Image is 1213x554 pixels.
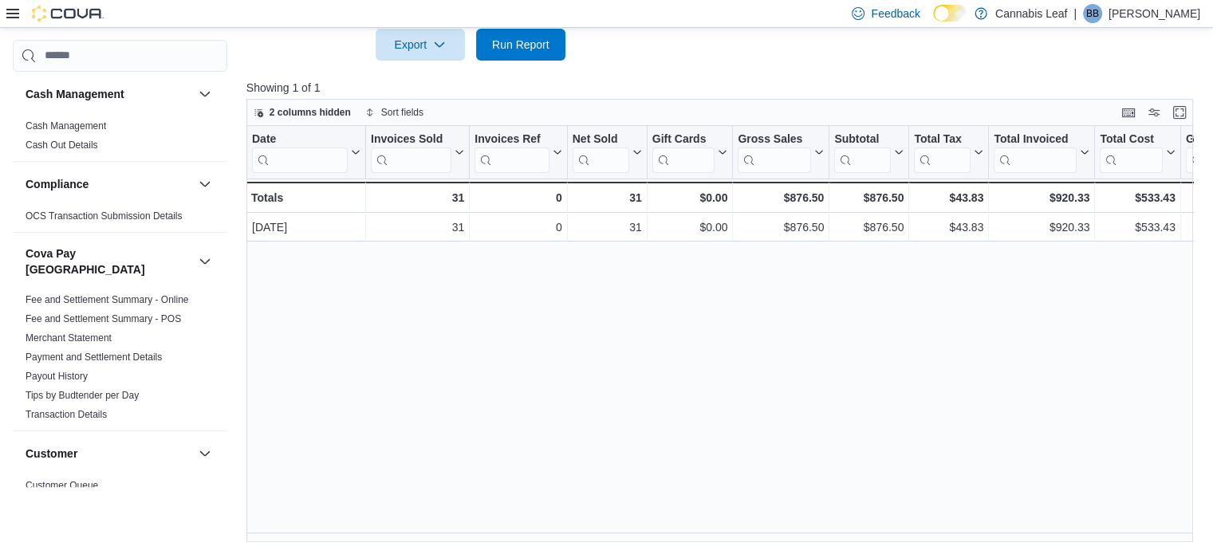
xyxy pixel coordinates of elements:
[834,132,891,147] div: Subtotal
[652,188,727,207] div: $0.00
[1170,103,1189,122] button: Enter fullscreen
[195,84,215,104] button: Cash Management
[26,120,106,132] a: Cash Management
[381,106,423,119] span: Sort fields
[492,37,549,53] span: Run Report
[572,132,628,147] div: Net Sold
[572,132,641,172] button: Net Sold
[738,132,824,172] button: Gross Sales
[1100,132,1162,172] div: Total Cost
[994,218,1089,237] div: $920.33
[251,188,360,207] div: Totals
[252,132,360,172] button: Date
[252,132,348,172] div: Date
[195,252,215,271] button: Cova Pay [GEOGRAPHIC_DATA]
[26,139,98,151] a: Cash Out Details
[994,132,1077,147] div: Total Invoiced
[247,103,357,122] button: 2 columns hidden
[738,132,811,172] div: Gross Sales
[371,132,451,172] div: Invoices Sold
[26,480,98,491] a: Customer Queue
[32,6,104,22] img: Cova
[1083,4,1102,23] div: Bobby Bassi
[1100,188,1175,207] div: $533.43
[26,408,107,421] span: Transaction Details
[652,218,728,237] div: $0.00
[738,218,824,237] div: $876.50
[26,370,88,383] span: Payout History
[13,476,227,501] div: Customer
[834,132,891,172] div: Subtotal
[385,29,455,61] span: Export
[476,29,565,61] button: Run Report
[26,313,181,324] a: Fee and Settlement Summary - POS
[371,132,464,172] button: Invoices Sold
[652,132,715,147] div: Gift Cards
[13,116,227,161] div: Cash Management
[371,188,464,207] div: 31
[1100,132,1162,147] div: Total Cost
[475,132,549,147] div: Invoices Ref
[652,132,715,172] div: Gift Card Sales
[26,176,89,192] h3: Compliance
[26,351,162,363] span: Payment and Settlement Details
[26,352,162,363] a: Payment and Settlement Details
[914,188,983,207] div: $43.83
[1100,132,1175,172] button: Total Cost
[914,132,983,172] button: Total Tax
[995,4,1067,23] p: Cannabis Leaf
[26,86,124,102] h3: Cash Management
[26,409,107,420] a: Transaction Details
[914,132,971,147] div: Total Tax
[1109,4,1200,23] p: [PERSON_NAME]
[270,106,351,119] span: 2 columns hidden
[834,132,904,172] button: Subtotal
[573,218,642,237] div: 31
[1073,4,1077,23] p: |
[834,218,904,237] div: $876.50
[26,479,98,492] span: Customer Queue
[914,132,971,172] div: Total Tax
[914,218,983,237] div: $43.83
[1100,218,1175,237] div: $533.43
[26,86,192,102] button: Cash Management
[834,188,904,207] div: $876.50
[1119,103,1138,122] button: Keyboard shortcuts
[26,390,139,401] a: Tips by Budtender per Day
[26,210,183,222] span: OCS Transaction Submission Details
[26,294,189,305] a: Fee and Settlement Summary - Online
[371,218,464,237] div: 31
[475,188,561,207] div: 0
[371,132,451,147] div: Invoices Sold
[1086,4,1099,23] span: BB
[26,210,183,222] a: OCS Transaction Submission Details
[871,6,920,22] span: Feedback
[475,132,561,172] button: Invoices Ref
[26,246,192,277] button: Cova Pay [GEOGRAPHIC_DATA]
[475,218,561,237] div: 0
[246,80,1203,96] p: Showing 1 of 1
[572,132,628,172] div: Net Sold
[26,176,192,192] button: Compliance
[26,371,88,382] a: Payout History
[26,389,139,402] span: Tips by Budtender per Day
[1144,103,1164,122] button: Display options
[26,446,77,462] h3: Customer
[475,132,549,172] div: Invoices Ref
[994,188,1089,207] div: $920.33
[252,218,360,237] div: [DATE]
[13,290,227,430] div: Cova Pay [GEOGRAPHIC_DATA]
[13,206,227,232] div: Compliance
[738,188,824,207] div: $876.50
[359,103,430,122] button: Sort fields
[652,132,727,172] button: Gift Cards
[376,29,465,61] button: Export
[195,444,215,463] button: Customer
[26,139,98,151] span: Cash Out Details
[26,332,112,344] a: Merchant Statement
[933,5,967,22] input: Dark Mode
